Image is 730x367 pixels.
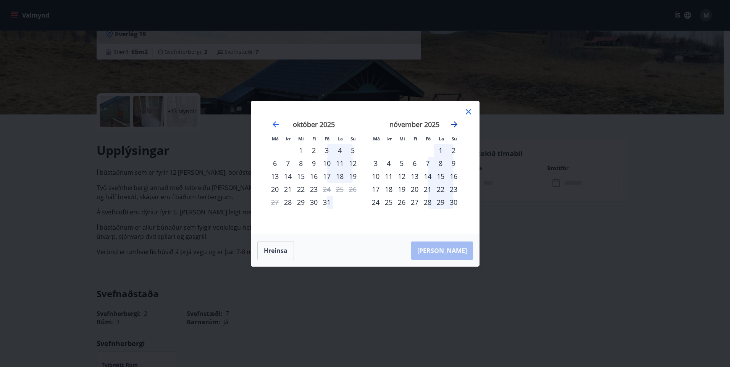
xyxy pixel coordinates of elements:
td: Choose laugardagur, 11. október 2025 as your check-in date. It’s available. [333,157,346,170]
div: 3 [369,157,382,170]
div: 6 [408,157,421,170]
td: Choose þriðjudagur, 21. október 2025 as your check-in date. It’s available. [281,183,294,196]
div: 18 [333,170,346,183]
td: Choose mánudagur, 17. nóvember 2025 as your check-in date. It’s available. [369,183,382,196]
td: Choose þriðjudagur, 25. nóvember 2025 as your check-in date. It’s available. [382,196,395,209]
div: 5 [395,157,408,170]
div: 28 [421,196,434,209]
td: Choose fimmtudagur, 13. nóvember 2025 as your check-in date. It’s available. [408,170,421,183]
td: Choose laugardagur, 15. nóvember 2025 as your check-in date. It’s available. [434,170,447,183]
td: Choose laugardagur, 4. október 2025 as your check-in date. It’s available. [333,144,346,157]
td: Choose þriðjudagur, 7. október 2025 as your check-in date. It’s available. [281,157,294,170]
td: Choose föstudagur, 21. nóvember 2025 as your check-in date. It’s available. [421,183,434,196]
small: Mi [298,136,304,142]
div: 20 [268,183,281,196]
td: Choose sunnudagur, 30. nóvember 2025 as your check-in date. It’s available. [447,196,460,209]
td: Choose laugardagur, 18. október 2025 as your check-in date. It’s available. [333,170,346,183]
strong: október 2025 [293,120,335,129]
td: Choose mánudagur, 24. nóvember 2025 as your check-in date. It’s available. [369,196,382,209]
td: Choose mánudagur, 10. nóvember 2025 as your check-in date. It’s available. [369,170,382,183]
td: Choose mánudagur, 6. október 2025 as your check-in date. It’s available. [268,157,281,170]
div: 6 [268,157,281,170]
td: Choose fimmtudagur, 9. október 2025 as your check-in date. It’s available. [307,157,320,170]
td: Choose fimmtudagur, 20. nóvember 2025 as your check-in date. It’s available. [408,183,421,196]
td: Choose sunnudagur, 5. október 2025 as your check-in date. It’s available. [346,144,359,157]
div: 8 [434,157,447,170]
small: Fö [426,136,431,142]
td: Choose sunnudagur, 23. nóvember 2025 as your check-in date. It’s available. [447,183,460,196]
td: Not available. mánudagur, 27. október 2025 [268,196,281,209]
small: Fö [325,136,329,142]
div: Aðeins innritun í boði [281,196,294,209]
small: Má [373,136,380,142]
td: Choose föstudagur, 7. nóvember 2025 as your check-in date. It’s available. [421,157,434,170]
div: 13 [268,170,281,183]
td: Choose föstudagur, 10. október 2025 as your check-in date. It’s available. [320,157,333,170]
div: 4 [333,144,346,157]
div: 9 [447,157,460,170]
div: 5 [346,144,359,157]
div: 7 [281,157,294,170]
td: Choose fimmtudagur, 27. nóvember 2025 as your check-in date. It’s available. [408,196,421,209]
div: 20 [408,183,421,196]
div: 30 [307,196,320,209]
td: Choose fimmtudagur, 23. október 2025 as your check-in date. It’s available. [307,183,320,196]
div: 13 [408,170,421,183]
div: 24 [369,196,382,209]
div: 31 [320,196,333,209]
td: Choose föstudagur, 3. október 2025 as your check-in date. It’s available. [320,144,333,157]
td: Choose miðvikudagur, 22. október 2025 as your check-in date. It’s available. [294,183,307,196]
div: 27 [408,196,421,209]
div: 2 [307,144,320,157]
small: Þr [387,136,392,142]
strong: nóvember 2025 [389,120,439,129]
div: 21 [421,183,434,196]
div: 23 [447,183,460,196]
small: La [439,136,444,142]
td: Not available. laugardagur, 25. október 2025 [333,183,346,196]
div: 15 [434,170,447,183]
td: Choose föstudagur, 28. nóvember 2025 as your check-in date. It’s available. [421,196,434,209]
td: Choose mánudagur, 3. nóvember 2025 as your check-in date. It’s available. [369,157,382,170]
div: 14 [421,170,434,183]
div: Move forward to switch to the next month. [450,120,459,129]
td: Choose sunnudagur, 12. október 2025 as your check-in date. It’s available. [346,157,359,170]
div: 4 [382,157,395,170]
div: 10 [369,170,382,183]
div: 7 [421,157,434,170]
div: 25 [382,196,395,209]
td: Choose miðvikudagur, 12. nóvember 2025 as your check-in date. It’s available. [395,170,408,183]
td: Choose þriðjudagur, 11. nóvember 2025 as your check-in date. It’s available. [382,170,395,183]
div: 17 [369,183,382,196]
div: 15 [294,170,307,183]
td: Choose fimmtudagur, 2. október 2025 as your check-in date. It’s available. [307,144,320,157]
td: Choose laugardagur, 8. nóvember 2025 as your check-in date. It’s available. [434,157,447,170]
td: Choose miðvikudagur, 1. október 2025 as your check-in date. It’s available. [294,144,307,157]
td: Choose miðvikudagur, 8. október 2025 as your check-in date. It’s available. [294,157,307,170]
div: 12 [346,157,359,170]
small: La [338,136,343,142]
div: 30 [447,196,460,209]
td: Choose mánudagur, 13. október 2025 as your check-in date. It’s available. [268,170,281,183]
td: Choose sunnudagur, 2. nóvember 2025 as your check-in date. It’s available. [447,144,460,157]
td: Choose þriðjudagur, 18. nóvember 2025 as your check-in date. It’s available. [382,183,395,196]
td: Not available. sunnudagur, 26. október 2025 [346,183,359,196]
small: Má [272,136,279,142]
div: 8 [294,157,307,170]
div: 23 [307,183,320,196]
td: Choose laugardagur, 1. nóvember 2025 as your check-in date. It’s available. [434,144,447,157]
small: Þr [286,136,291,142]
td: Choose mánudagur, 20. október 2025 as your check-in date. It’s available. [268,183,281,196]
td: Choose laugardagur, 22. nóvember 2025 as your check-in date. It’s available. [434,183,447,196]
td: Choose fimmtudagur, 30. október 2025 as your check-in date. It’s available. [307,196,320,209]
div: 2 [447,144,460,157]
div: 12 [395,170,408,183]
div: 29 [294,196,307,209]
div: 16 [307,170,320,183]
div: 19 [395,183,408,196]
td: Choose þriðjudagur, 4. nóvember 2025 as your check-in date. It’s available. [382,157,395,170]
td: Choose föstudagur, 17. október 2025 as your check-in date. It’s available. [320,170,333,183]
div: 9 [307,157,320,170]
td: Choose þriðjudagur, 14. október 2025 as your check-in date. It’s available. [281,170,294,183]
td: Choose sunnudagur, 19. október 2025 as your check-in date. It’s available. [346,170,359,183]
